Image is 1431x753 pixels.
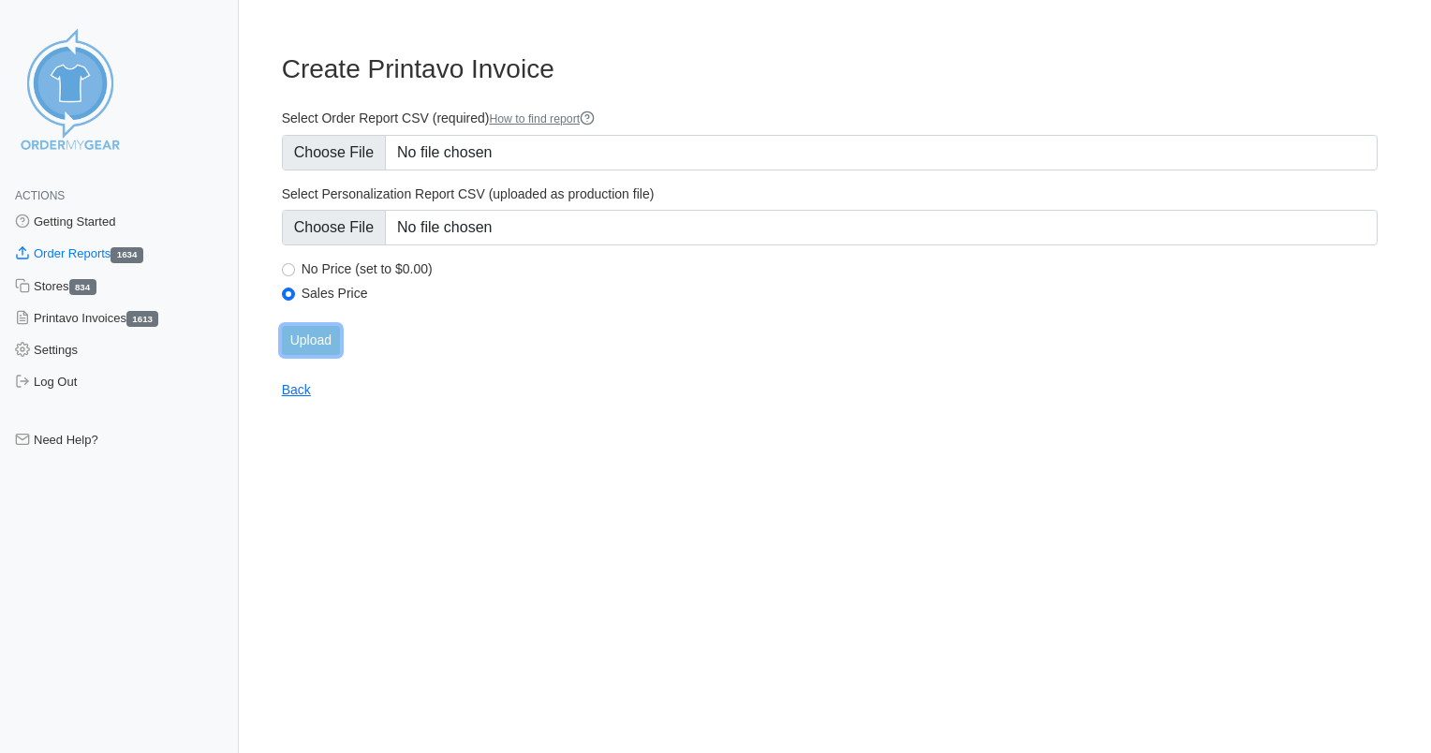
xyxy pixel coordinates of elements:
[282,53,1378,85] h3: Create Printavo Invoice
[111,247,142,263] span: 1634
[282,382,311,397] a: Back
[302,260,1378,277] label: No Price (set to $0.00)
[15,189,65,202] span: Actions
[69,279,96,295] span: 834
[126,311,158,327] span: 1613
[282,185,1378,202] label: Select Personalization Report CSV (uploaded as production file)
[489,112,595,125] a: How to find report
[282,110,1378,127] label: Select Order Report CSV (required)
[302,285,1378,302] label: Sales Price
[282,326,340,355] input: Upload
